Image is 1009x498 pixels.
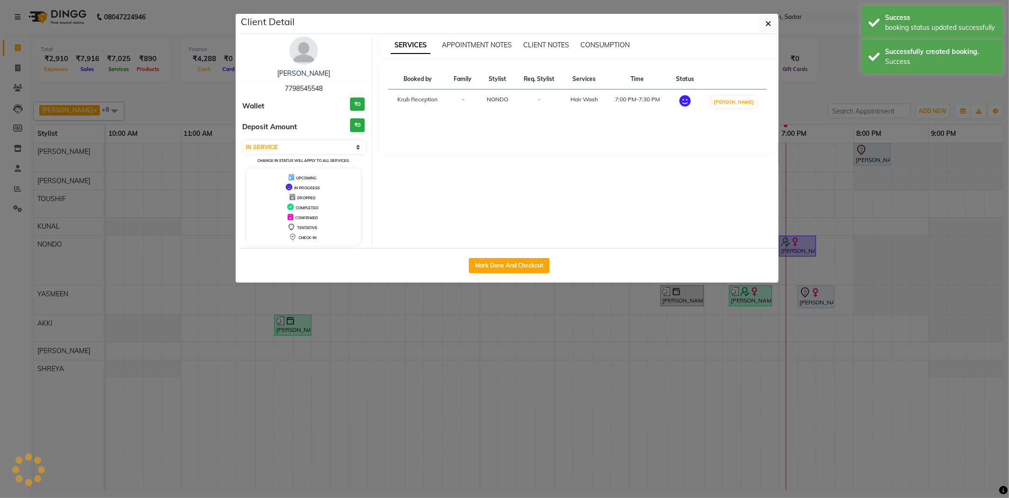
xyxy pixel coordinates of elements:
[285,84,323,93] span: 7798545548
[241,15,295,29] h5: Client Detail
[389,69,447,89] th: Booked by
[568,95,600,104] div: Hair Wash
[298,235,316,240] span: CHECK-IN
[350,98,365,111] h3: ₹0
[885,47,996,57] div: Successfully created booking.
[885,13,996,23] div: Success
[295,215,318,220] span: CONFIRMED
[885,23,996,33] div: booking status updated successfully
[277,69,330,78] a: [PERSON_NAME]
[442,41,512,49] span: APPOINTMENT NOTES
[711,96,756,108] button: [PERSON_NAME]
[447,89,479,115] td: -
[257,158,350,163] small: Change in status will apply to all services.
[487,96,508,103] span: NONDO
[516,69,562,89] th: Req. Stylist
[606,69,669,89] th: Time
[669,69,702,89] th: Status
[290,36,318,65] img: avatar
[469,258,550,273] button: Mark Done And Checkout
[447,69,479,89] th: Family
[350,118,365,132] h3: ₹0
[297,196,316,200] span: DROPPED
[243,122,298,133] span: Deposit Amount
[606,89,669,115] td: 7:00 PM-7:30 PM
[389,89,447,115] td: Krub Reception
[294,186,320,190] span: IN PROGRESS
[479,69,516,89] th: Stylist
[562,69,606,89] th: Services
[523,41,569,49] span: CLIENT NOTES
[516,89,562,115] td: -
[580,41,630,49] span: CONSUMPTION
[243,101,265,112] span: Wallet
[297,225,317,230] span: TENTATIVE
[885,57,996,67] div: Success
[296,176,316,180] span: UPCOMING
[296,205,318,210] span: COMPLETED
[391,37,430,54] span: SERVICES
